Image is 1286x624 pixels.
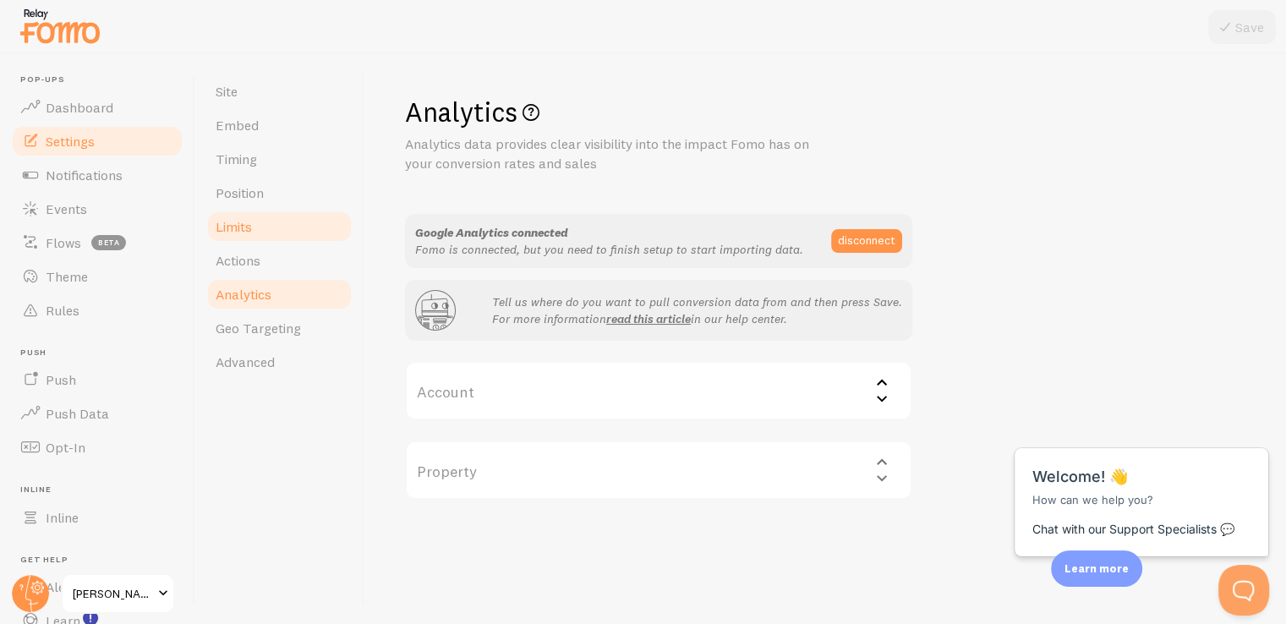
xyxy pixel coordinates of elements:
[46,439,85,456] span: Opt-In
[46,167,123,183] span: Notifications
[46,200,87,217] span: Events
[205,311,353,345] a: Geo Targeting
[216,353,275,370] span: Advanced
[46,302,79,319] span: Rules
[20,74,184,85] span: Pop-ups
[18,4,102,47] img: fomo-relay-logo-orange.svg
[10,501,184,534] a: Inline
[10,430,184,464] a: Opt-In
[415,224,803,258] p: Fomo is connected, but you need to finish setup to start importing data.
[10,293,184,327] a: Rules
[91,235,126,250] span: beta
[20,484,184,495] span: Inline
[205,74,353,108] a: Site
[10,158,184,192] a: Notifications
[10,226,184,260] a: Flows beta
[46,99,113,116] span: Dashboard
[73,583,153,604] span: [PERSON_NAME]-h-dev-store-1
[46,268,88,285] span: Theme
[205,277,353,311] a: Analytics
[415,225,568,240] strong: Google Analytics connected
[10,90,184,124] a: Dashboard
[216,320,301,337] span: Geo Targeting
[216,286,271,303] span: Analytics
[216,218,252,235] span: Limits
[10,192,184,226] a: Events
[1064,561,1129,577] p: Learn more
[606,311,691,326] a: read this article
[10,260,184,293] a: Theme
[205,210,353,244] a: Limits
[205,108,353,142] a: Embed
[10,397,184,430] a: Push Data
[20,348,184,359] span: Push
[405,95,1245,129] h1: Analytics
[10,363,184,397] a: Push
[205,244,353,277] a: Actions
[1218,565,1269,616] iframe: Help Scout Beacon - Open
[46,509,79,526] span: Inline
[205,142,353,176] a: Timing
[1006,406,1278,565] iframe: Help Scout Beacon - Messages and Notifications
[10,570,184,604] a: Alerts
[216,83,238,100] span: Site
[216,252,260,269] span: Actions
[46,405,109,422] span: Push Data
[216,184,264,201] span: Position
[405,134,811,173] p: Analytics data provides clear visibility into the impact Fomo has on your conversion rates and sales
[10,124,184,158] a: Settings
[492,293,902,327] p: Tell us where do you want to pull conversion data from and then press Save. For more information ...
[46,234,81,251] span: Flows
[46,371,76,388] span: Push
[216,117,259,134] span: Embed
[205,345,353,379] a: Advanced
[216,151,257,167] span: Timing
[61,573,175,614] a: [PERSON_NAME]-h-dev-store-1
[20,555,184,566] span: Get Help
[205,176,353,210] a: Position
[1051,550,1142,587] div: Learn more
[831,229,902,253] button: disconnect
[405,361,912,420] label: Account
[46,133,95,150] span: Settings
